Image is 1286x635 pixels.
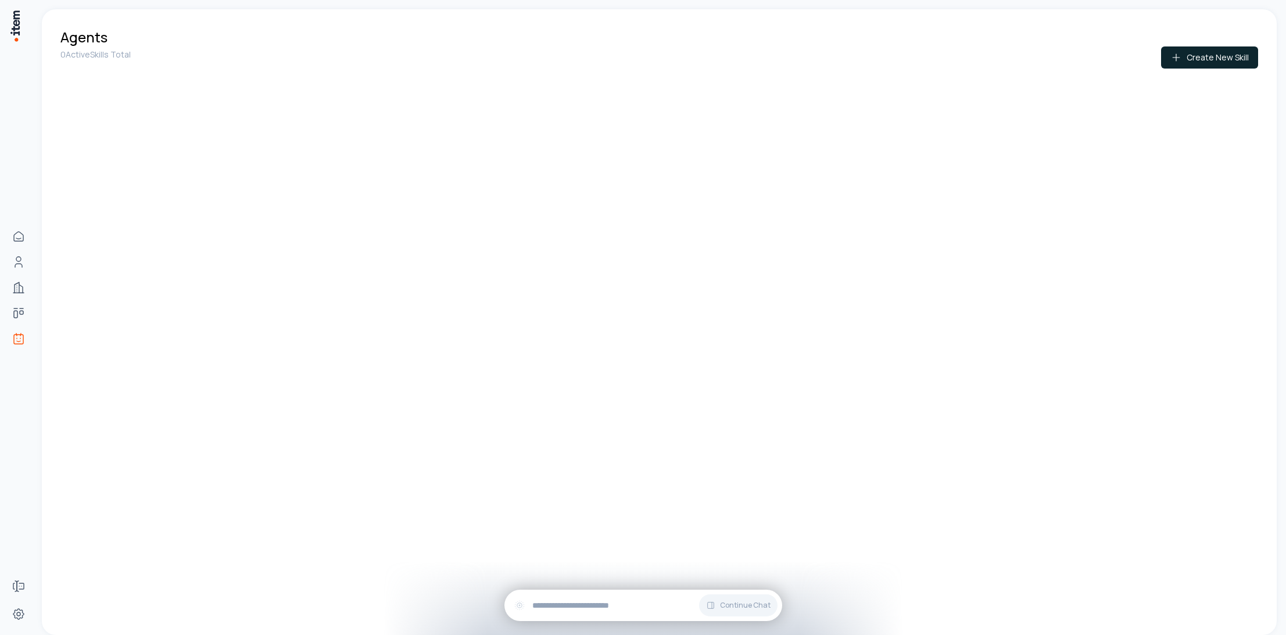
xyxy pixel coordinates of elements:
[7,602,30,626] a: Settings
[7,327,30,350] a: Agents
[7,302,30,325] a: deals
[504,590,782,621] div: Continue Chat
[7,276,30,299] a: Companies
[60,28,108,46] h1: Agents
[699,594,778,616] button: Continue Chat
[7,225,30,248] a: Home
[60,49,131,60] p: 0 Active Skills Total
[7,250,30,274] a: Contacts
[720,601,771,610] span: Continue Chat
[1161,46,1258,69] button: Create New Skill
[7,575,30,598] a: Forms
[9,9,21,42] img: Item Brain Logo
